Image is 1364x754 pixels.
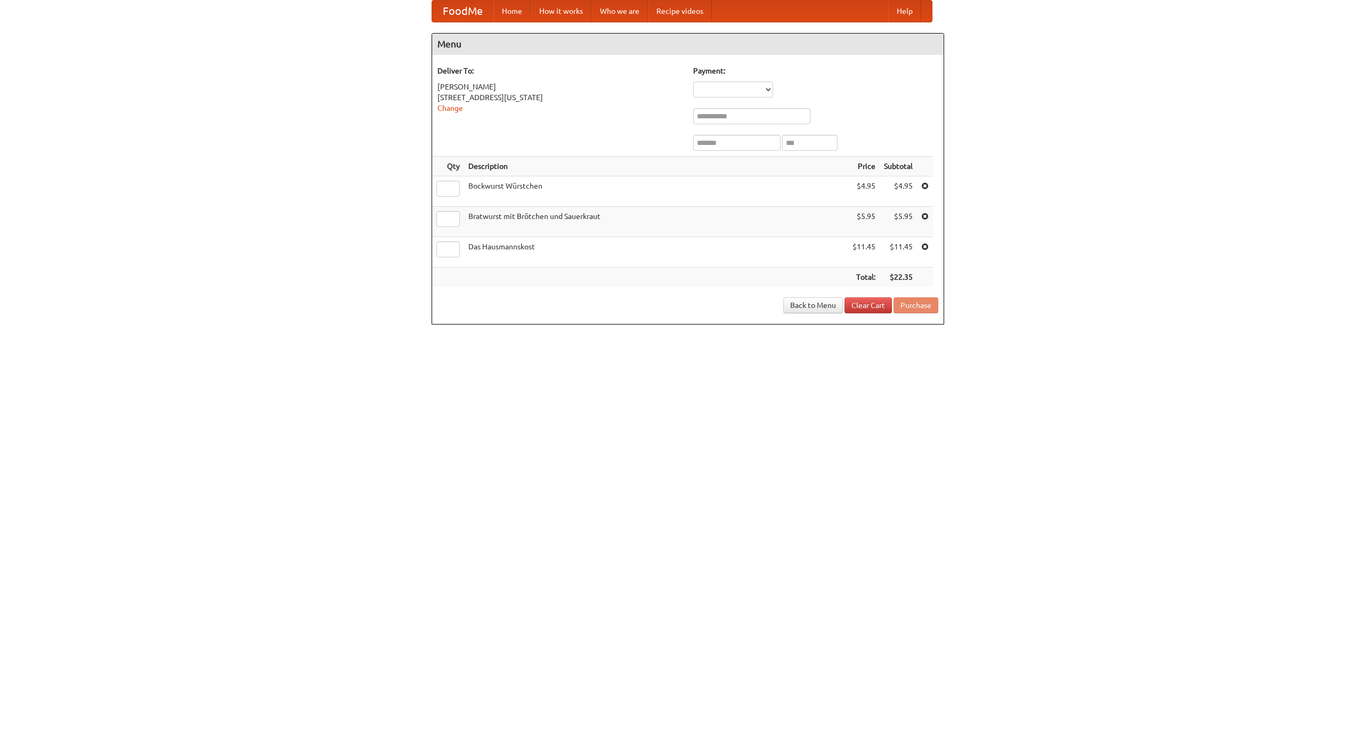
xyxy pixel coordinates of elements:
[437,104,463,112] a: Change
[464,207,848,237] td: Bratwurst mit Brötchen und Sauerkraut
[432,34,944,55] h4: Menu
[437,92,683,103] div: [STREET_ADDRESS][US_STATE]
[880,157,917,176] th: Subtotal
[783,297,843,313] a: Back to Menu
[531,1,591,22] a: How it works
[848,176,880,207] td: $4.95
[894,297,938,313] button: Purchase
[464,176,848,207] td: Bockwurst Würstchen
[880,267,917,287] th: $22.35
[848,207,880,237] td: $5.95
[464,157,848,176] th: Description
[437,82,683,92] div: [PERSON_NAME]
[493,1,531,22] a: Home
[848,157,880,176] th: Price
[848,237,880,267] td: $11.45
[880,237,917,267] td: $11.45
[648,1,712,22] a: Recipe videos
[880,176,917,207] td: $4.95
[437,66,683,76] h5: Deliver To:
[880,207,917,237] td: $5.95
[848,267,880,287] th: Total:
[845,297,892,313] a: Clear Cart
[432,1,493,22] a: FoodMe
[888,1,921,22] a: Help
[591,1,648,22] a: Who we are
[693,66,938,76] h5: Payment:
[432,157,464,176] th: Qty
[464,237,848,267] td: Das Hausmannskost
